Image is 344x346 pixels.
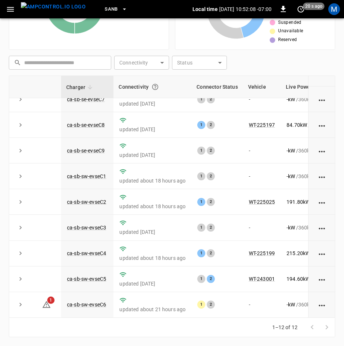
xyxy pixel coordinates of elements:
div: / 360 kW [287,275,329,283]
div: Connectivity [119,80,186,93]
div: action cell options [317,70,326,77]
p: 1–12 of 12 [272,324,298,331]
a: WT-225199 [249,250,275,256]
a: 1 [42,301,51,307]
button: Connection between the charger and our software. [149,80,162,93]
p: [DATE] 10:52:08 -07:00 [219,5,272,13]
div: 1 [197,275,205,283]
p: updated about 18 hours ago [119,203,186,210]
a: ca-sb-sw-evseC1 [67,173,106,179]
td: - [243,215,281,240]
p: updated [DATE] [119,228,186,236]
div: 2 [207,121,215,129]
button: expand row [15,145,26,156]
button: set refresh interval [295,3,307,15]
p: updated about 18 hours ago [119,177,186,184]
div: 1 [197,172,205,180]
a: ca-sb-sw-evseC5 [67,276,106,282]
span: Unavailable [278,27,303,35]
p: updated about 18 hours ago [119,254,186,262]
span: 1 [47,297,55,304]
div: 2 [207,249,215,257]
div: 2 [207,198,215,206]
a: ca-sb-se-evseC7 [67,96,105,102]
div: 2 [207,147,215,155]
span: Charger [66,83,95,92]
p: updated [DATE] [119,280,186,287]
div: / 360 kW [287,250,329,257]
a: ca-sb-se-evseC8 [67,122,105,128]
td: - [243,138,281,163]
p: updated [DATE] [119,126,186,133]
p: updated [DATE] [119,151,186,159]
p: - kW [287,173,295,180]
div: 1 [197,301,205,309]
th: Vehicle [243,76,281,98]
button: expand row [15,171,26,182]
div: / 360 kW [287,301,329,308]
div: action cell options [317,147,326,154]
a: ca-sb-sw-evseC2 [67,199,106,205]
p: Local time [192,5,218,13]
td: - [243,292,281,318]
button: SanB [102,2,130,16]
p: - kW [287,301,295,308]
p: updated [DATE] [119,100,186,107]
div: action cell options [317,250,326,257]
button: expand row [15,299,26,310]
div: / 360 kW [287,147,329,154]
button: expand row [15,196,26,207]
div: 1 [197,249,205,257]
a: WT-225197 [249,122,275,128]
div: 1 [197,95,205,103]
div: 1 [197,121,205,129]
div: 2 [207,301,215,309]
div: / 360 kW [287,198,329,206]
div: action cell options [317,96,326,103]
div: / 360 kW [287,96,329,103]
span: 20 s ago [303,3,325,10]
p: - kW [287,147,295,154]
a: ca-sb-sw-evseC4 [67,250,106,256]
button: expand row [15,94,26,105]
a: ca-sb-sw-evseC6 [67,302,106,308]
p: updated about 21 hours ago [119,306,186,313]
div: 2 [207,172,215,180]
div: 2 [207,224,215,232]
a: WT-225025 [249,199,275,205]
div: action cell options [317,224,326,231]
span: SanB [105,5,118,14]
div: action cell options [317,275,326,283]
div: profile-icon [328,3,340,15]
p: 215.20 kW [287,250,310,257]
div: / 360 kW [287,121,329,129]
button: expand row [15,273,26,284]
span: Suspended [278,19,302,26]
p: - kW [287,96,295,103]
a: WT-243001 [249,276,275,282]
div: 1 [197,147,205,155]
div: / 360 kW [287,224,329,231]
td: - [243,86,281,112]
p: 194.60 kW [287,275,310,283]
div: 1 [197,198,205,206]
div: action cell options [317,121,326,129]
p: 84.70 kW [287,121,307,129]
a: ca-sb-sw-evseC3 [67,225,106,231]
a: ca-sb-se-evseC9 [67,148,105,154]
p: - kW [287,224,295,231]
p: 191.80 kW [287,198,310,206]
th: Connector Status [191,76,243,98]
div: / 360 kW [287,173,329,180]
div: action cell options [317,301,326,308]
img: ampcontrol.io logo [21,2,86,11]
div: action cell options [317,173,326,180]
td: - [243,163,281,189]
div: 1 [197,224,205,232]
th: Live Power [281,76,335,98]
div: 2 [207,275,215,283]
span: Reserved [278,36,297,44]
div: action cell options [317,198,326,206]
button: expand row [15,119,26,130]
button: expand row [15,222,26,233]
